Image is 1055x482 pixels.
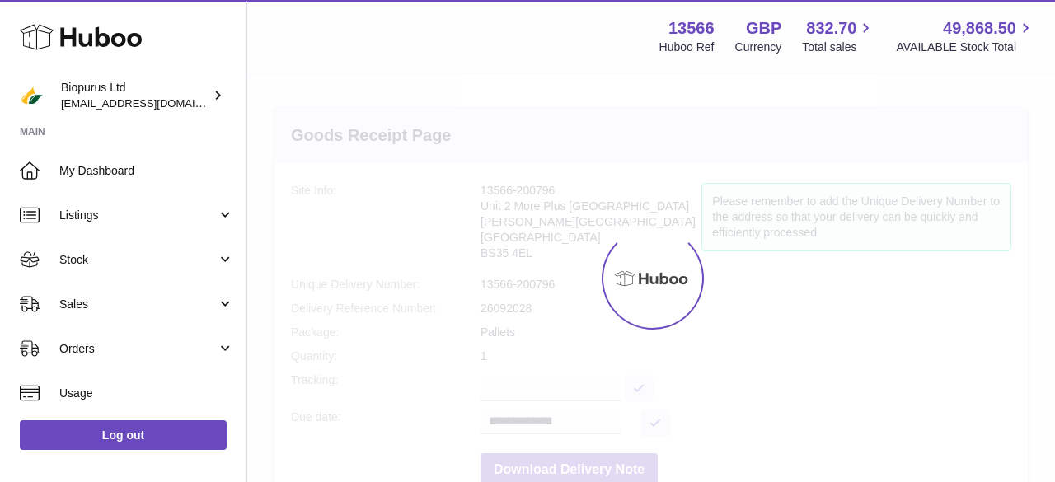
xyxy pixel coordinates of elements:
[943,17,1016,40] span: 49,868.50
[20,420,227,450] a: Log out
[668,17,715,40] strong: 13566
[59,386,234,401] span: Usage
[61,96,242,110] span: [EMAIL_ADDRESS][DOMAIN_NAME]
[896,17,1035,55] a: 49,868.50 AVAILABLE Stock Total
[59,252,217,268] span: Stock
[896,40,1035,55] span: AVAILABLE Stock Total
[59,341,217,357] span: Orders
[20,83,45,108] img: internalAdmin-13566@internal.huboo.com
[59,208,217,223] span: Listings
[746,17,781,40] strong: GBP
[735,40,782,55] div: Currency
[802,40,875,55] span: Total sales
[59,297,217,312] span: Sales
[59,163,234,179] span: My Dashboard
[802,17,875,55] a: 832.70 Total sales
[659,40,715,55] div: Huboo Ref
[806,17,856,40] span: 832.70
[61,80,209,111] div: Biopurus Ltd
